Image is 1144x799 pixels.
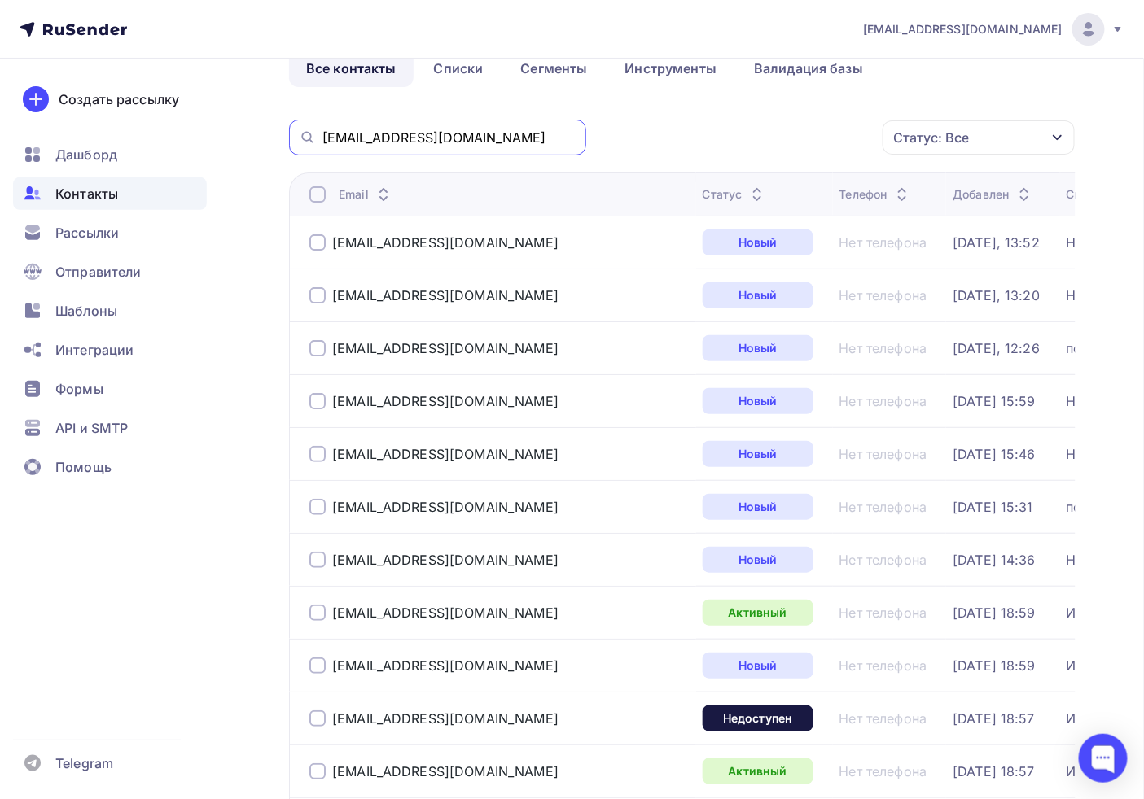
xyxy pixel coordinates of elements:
div: [EMAIL_ADDRESS][DOMAIN_NAME] [332,446,559,462]
span: Отправители [55,262,142,282]
span: [EMAIL_ADDRESS][DOMAIN_NAME] [863,21,1063,37]
a: Все контакты [289,50,414,87]
a: Отправители [13,255,207,288]
span: Дашборд [55,145,117,164]
a: Новый [703,653,813,679]
a: [DATE] 18:59 [953,605,1036,621]
a: Валидация базы [737,50,880,87]
a: Новый [703,229,813,255]
a: Новый [703,282,813,308]
a: Нет телефона [839,446,927,462]
a: Дашборд [13,138,207,171]
a: Рассылки [13,216,207,249]
a: Новый [703,335,813,361]
a: [EMAIL_ADDRESS][DOMAIN_NAME] [332,340,559,356]
a: Новый [703,388,813,414]
a: Активный [703,600,813,626]
a: [EMAIL_ADDRESS][DOMAIN_NAME] [332,234,559,251]
a: Нет телефона [839,393,927,409]
a: [DATE] 15:31 [953,499,1033,515]
a: [DATE] 15:46 [953,446,1036,462]
a: Нет телефона [839,605,927,621]
div: [EMAIL_ADDRESS][DOMAIN_NAME] [332,552,559,568]
a: [DATE] 15:59 [953,393,1036,409]
a: [EMAIL_ADDRESS][DOMAIN_NAME] [332,657,559,674]
div: [DATE] 18:57 [953,710,1035,727]
span: Помощь [55,457,112,477]
a: [DATE], 13:20 [953,287,1040,303]
div: Создать рассылку [59,90,179,109]
a: Нет телефона [839,552,927,568]
span: Контакты [55,184,118,203]
a: Нет телефона [839,763,927,779]
a: [EMAIL_ADDRESS][DOMAIN_NAME] [332,393,559,409]
a: Формы [13,373,207,405]
a: Списки [417,50,501,87]
div: Email [339,186,393,203]
a: Новый [703,547,813,573]
a: Нет телефона [839,657,927,674]
a: Нет телефона [839,499,927,515]
a: [DATE] 18:59 [953,657,1036,674]
div: Добавлен [953,186,1033,203]
a: [EMAIL_ADDRESS][DOMAIN_NAME] [332,605,559,621]
a: Недоступен [703,705,813,731]
a: Новый [703,441,813,467]
a: Нет телефона [839,340,927,356]
a: [DATE], 12:26 [953,340,1040,356]
span: Интеграции [55,340,134,360]
button: Статус: Все [882,120,1076,155]
a: [DATE] 18:57 [953,763,1035,779]
a: Инструменты [608,50,734,87]
a: Нет телефона [839,287,927,303]
div: Статус: Все [893,128,969,147]
a: Активный [703,758,813,784]
div: [DATE] 14:36 [953,552,1036,568]
span: API и SMTP [55,418,128,438]
a: [EMAIL_ADDRESS][DOMAIN_NAME] [332,710,559,727]
div: Нет телефона [839,710,927,727]
a: [EMAIL_ADDRESS][DOMAIN_NAME] [332,499,559,515]
span: Формы [55,379,103,399]
span: Шаблоны [55,301,117,321]
span: Telegram [55,753,113,773]
a: Шаблоны [13,295,207,327]
a: Нет телефона [839,234,927,251]
input: Поиск [322,129,576,146]
a: Контакты [13,177,207,210]
a: Новый [703,494,813,520]
div: Телефон [839,186,912,203]
span: Рассылки [55,223,119,242]
div: Статус [703,186,767,203]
